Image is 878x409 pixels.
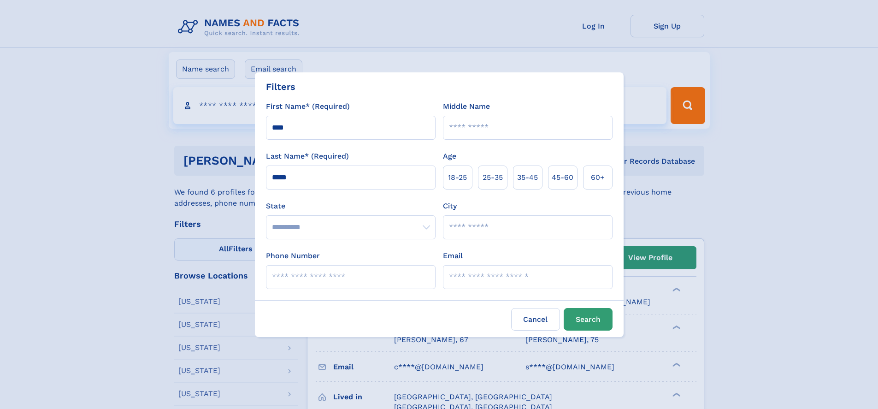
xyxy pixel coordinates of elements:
[517,172,538,183] span: 35‑45
[266,201,436,212] label: State
[443,201,457,212] label: City
[443,250,463,261] label: Email
[511,308,560,331] label: Cancel
[483,172,503,183] span: 25‑35
[266,151,349,162] label: Last Name* (Required)
[552,172,573,183] span: 45‑60
[564,308,613,331] button: Search
[266,101,350,112] label: First Name* (Required)
[266,250,320,261] label: Phone Number
[443,151,456,162] label: Age
[443,101,490,112] label: Middle Name
[266,80,295,94] div: Filters
[591,172,605,183] span: 60+
[448,172,467,183] span: 18‑25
